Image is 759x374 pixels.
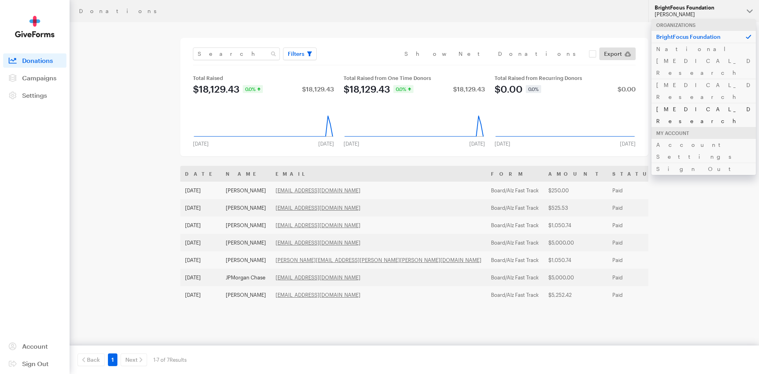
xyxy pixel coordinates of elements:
[180,216,221,234] td: [DATE]
[486,269,544,286] td: Board/Alz Fast Track
[393,85,413,93] div: 0.0%
[608,251,666,269] td: Paid
[276,222,361,228] a: [EMAIL_ADDRESS][DOMAIN_NAME]
[599,47,636,60] a: Export
[544,251,608,269] td: $1,050.74
[464,140,490,147] div: [DATE]
[544,166,608,182] th: Amount
[544,286,608,304] td: $5,252.42
[180,251,221,269] td: [DATE]
[651,163,756,175] a: Sign Out
[22,360,49,367] span: Sign Out
[243,85,263,93] div: 0.0%
[153,353,187,366] div: 1-7 of 7
[544,269,608,286] td: $5,000.00
[193,75,334,81] div: Total Raised
[608,182,666,199] td: Paid
[22,74,57,82] span: Campaigns
[276,187,361,194] a: [EMAIL_ADDRESS][DOMAIN_NAME]
[608,269,666,286] td: Paid
[22,57,53,64] span: Donations
[453,86,485,92] div: $18,129.43
[615,140,640,147] div: [DATE]
[180,182,221,199] td: [DATE]
[3,339,66,353] a: Account
[490,140,515,147] div: [DATE]
[170,357,187,363] span: Results
[221,199,271,216] td: [PERSON_NAME]
[651,127,756,139] div: My Account
[3,53,66,68] a: Donations
[495,84,523,94] div: $0.00
[180,269,221,286] td: [DATE]
[221,182,271,199] td: [PERSON_NAME]
[302,86,334,92] div: $18,129.43
[283,47,317,60] button: Filters
[180,286,221,304] td: [DATE]
[276,292,361,298] a: [EMAIL_ADDRESS][DOMAIN_NAME]
[544,234,608,251] td: $5,000.00
[486,166,544,182] th: Form
[544,199,608,216] td: $525.53
[3,88,66,103] a: Settings
[180,166,221,182] th: Date
[655,11,740,18] div: [PERSON_NAME]
[221,166,271,182] th: Name
[288,49,304,59] span: Filters
[221,234,271,251] td: [PERSON_NAME]
[276,239,361,246] a: [EMAIL_ADDRESS][DOMAIN_NAME]
[276,205,361,211] a: [EMAIL_ADDRESS][DOMAIN_NAME]
[22,342,48,350] span: Account
[608,199,666,216] td: Paid
[655,4,740,11] div: BrightFocus Foundation
[651,19,756,31] div: Organizations
[604,49,622,59] span: Export
[544,216,608,234] td: $1,050.74
[486,251,544,269] td: Board/Alz Fast Track
[486,216,544,234] td: Board/Alz Fast Track
[344,84,390,94] div: $18,129.43
[617,86,636,92] div: $0.00
[271,166,486,182] th: Email
[180,234,221,251] td: [DATE]
[221,269,271,286] td: JPMorgan Chase
[526,85,541,93] div: 0.0%
[180,199,221,216] td: [DATE]
[486,199,544,216] td: Board/Alz Fast Track
[608,216,666,234] td: Paid
[608,286,666,304] td: Paid
[486,182,544,199] td: Board/Alz Fast Track
[495,75,636,81] div: Total Raised from Recurring Donors
[651,30,756,43] p: BrightFocus Foundation
[15,16,55,38] img: GiveForms
[221,216,271,234] td: [PERSON_NAME]
[221,251,271,269] td: [PERSON_NAME]
[221,286,271,304] td: [PERSON_NAME]
[276,274,361,281] a: [EMAIL_ADDRESS][DOMAIN_NAME]
[651,43,756,79] a: National [MEDICAL_DATA] Research
[608,166,666,182] th: Status
[544,182,608,199] td: $250.00
[193,84,240,94] div: $18,129.43
[188,140,213,147] div: [DATE]
[313,140,339,147] div: [DATE]
[486,286,544,304] td: Board/Alz Fast Track
[486,234,544,251] td: Board/Alz Fast Track
[3,357,66,371] a: Sign Out
[3,71,66,85] a: Campaigns
[344,75,485,81] div: Total Raised from One Time Donors
[651,103,756,127] a: [MEDICAL_DATA] Research
[651,139,756,163] a: Account Settings
[339,140,364,147] div: [DATE]
[193,47,280,60] input: Search Name & Email
[276,257,481,263] a: [PERSON_NAME][EMAIL_ADDRESS][PERSON_NAME][PERSON_NAME][DOMAIN_NAME]
[22,91,47,99] span: Settings
[651,79,756,103] a: [MEDICAL_DATA] Research
[608,234,666,251] td: Paid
